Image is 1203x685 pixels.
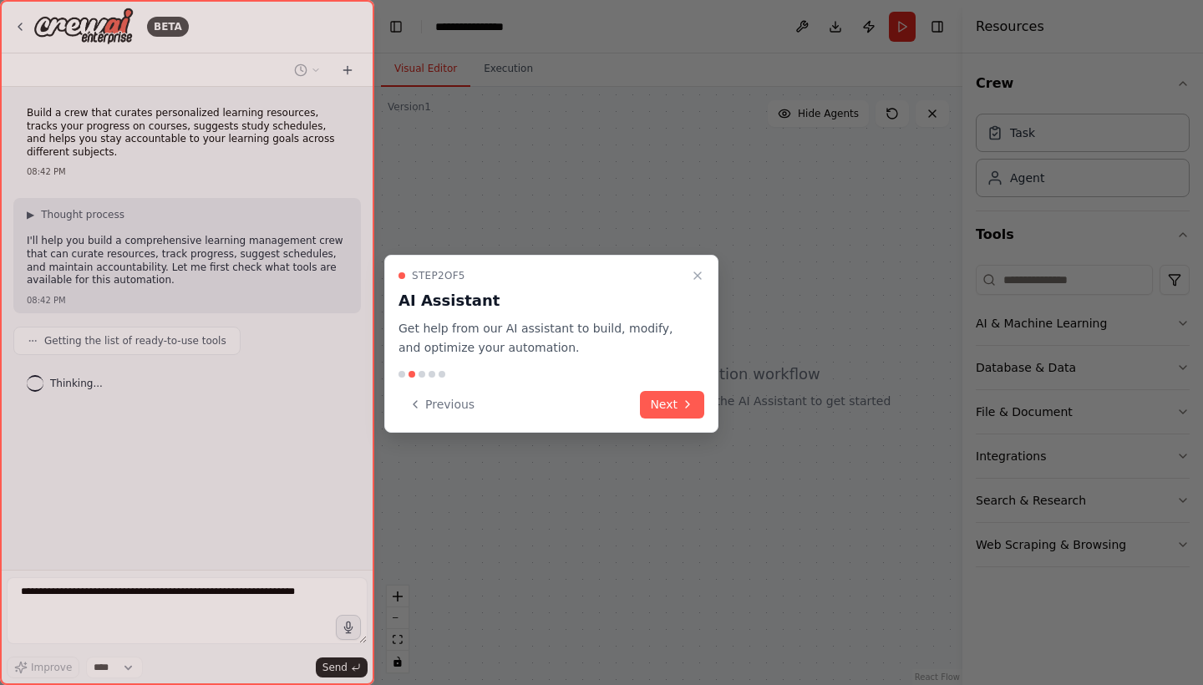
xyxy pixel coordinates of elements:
button: Close walkthrough [688,266,708,286]
button: Previous [398,391,485,419]
button: Hide left sidebar [384,15,408,38]
button: Next [640,391,704,419]
span: Step 2 of 5 [412,269,465,282]
h3: AI Assistant [398,289,684,312]
p: Get help from our AI assistant to build, modify, and optimize your automation. [398,319,684,358]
